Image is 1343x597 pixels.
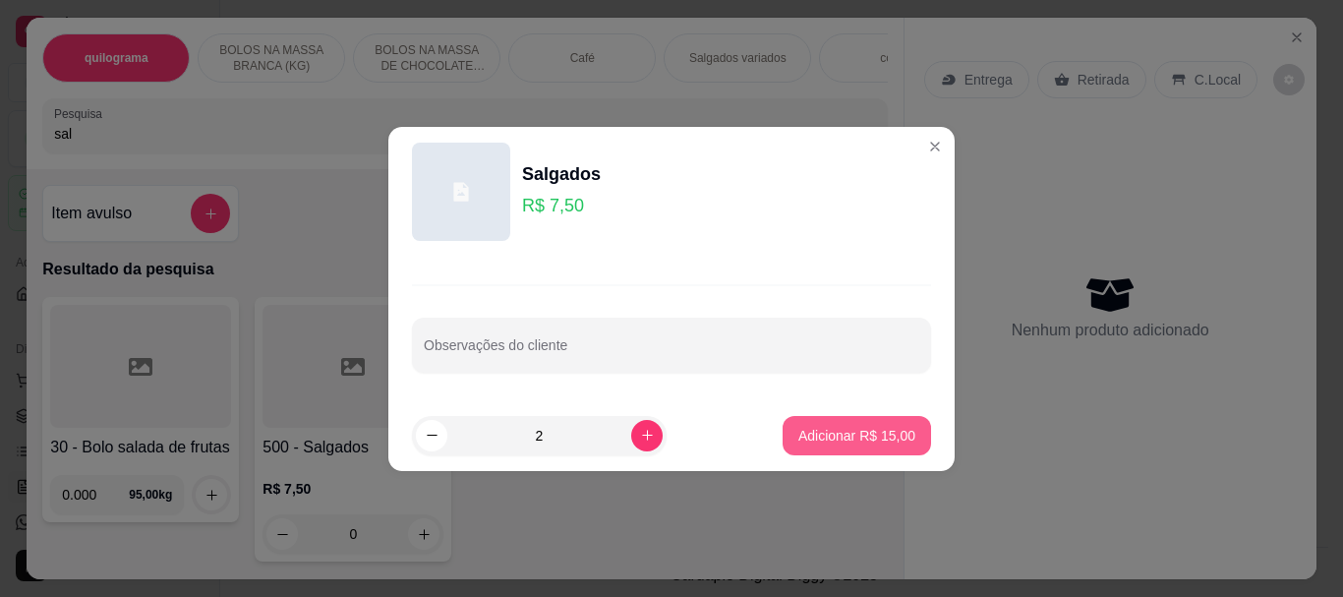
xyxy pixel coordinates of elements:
input: Observações do cliente [424,343,919,363]
p: Adicionar R$ 15,00 [798,426,915,446]
div: Salgados [522,160,601,188]
button: increase-product-quantity [631,420,663,451]
button: Adicionar R$ 15,00 [783,416,931,455]
button: Close [919,131,951,162]
button: decrease-product-quantity [416,420,447,451]
p: R$ 7,50 [522,192,601,219]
